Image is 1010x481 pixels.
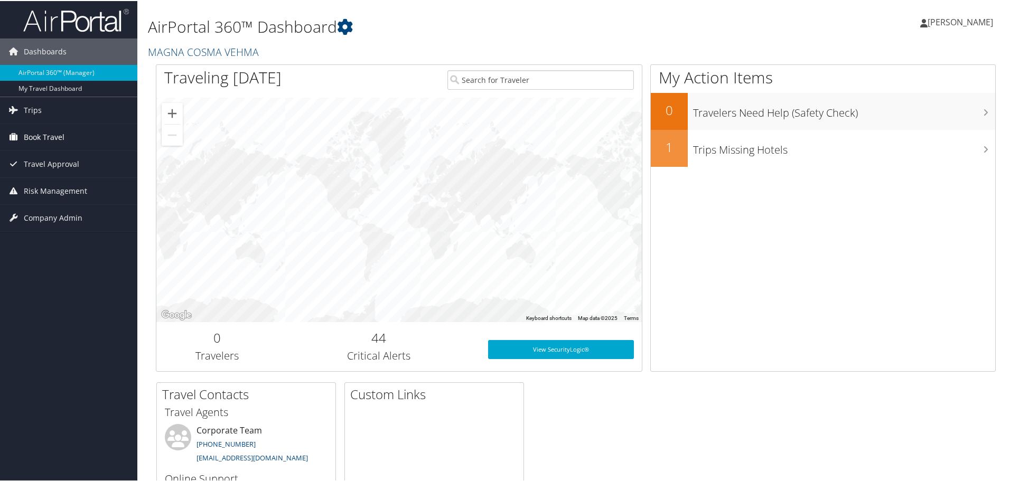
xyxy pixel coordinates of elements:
[148,15,718,37] h1: AirPortal 360™ Dashboard
[23,7,129,32] img: airportal-logo.png
[488,339,634,358] a: View SecurityLogic®
[24,177,87,203] span: Risk Management
[197,452,308,461] a: [EMAIL_ADDRESS][DOMAIN_NAME]
[159,307,194,321] img: Google
[24,96,42,122] span: Trips
[286,328,472,346] h2: 44
[197,438,256,448] a: [PHONE_NUMBER]
[651,137,688,155] h2: 1
[24,150,79,176] span: Travel Approval
[24,37,67,64] span: Dashboards
[24,204,82,230] span: Company Admin
[578,314,618,320] span: Map data ©2025
[526,314,572,321] button: Keyboard shortcuts
[624,314,639,320] a: Terms (opens in new tab)
[162,102,183,123] button: Zoom in
[162,124,183,145] button: Zoom out
[165,404,328,419] h3: Travel Agents
[164,328,270,346] h2: 0
[286,347,472,362] h3: Critical Alerts
[160,423,333,466] li: Corporate Team
[651,100,688,118] h2: 0
[651,92,995,129] a: 0Travelers Need Help (Safety Check)
[24,123,64,149] span: Book Travel
[928,15,993,27] span: [PERSON_NAME]
[164,347,270,362] h3: Travelers
[651,129,995,166] a: 1Trips Missing Hotels
[164,65,282,88] h1: Traveling [DATE]
[920,5,1004,37] a: [PERSON_NAME]
[693,136,995,156] h3: Trips Missing Hotels
[447,69,634,89] input: Search for Traveler
[148,44,261,58] a: MAGNA COSMA VEHMA
[162,384,335,402] h2: Travel Contacts
[159,307,194,321] a: Open this area in Google Maps (opens a new window)
[693,99,995,119] h3: Travelers Need Help (Safety Check)
[651,65,995,88] h1: My Action Items
[350,384,523,402] h2: Custom Links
